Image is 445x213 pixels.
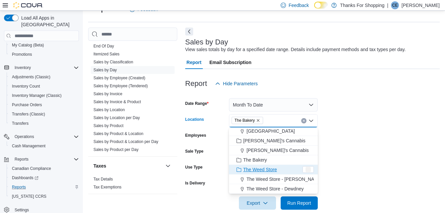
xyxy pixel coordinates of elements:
[1,155,82,164] button: Reports
[15,65,31,70] span: Inventory
[9,110,79,118] span: Transfers (Classic)
[9,174,41,182] a: Dashboards
[229,146,318,155] button: [PERSON_NAME]'s Cannabis
[235,117,255,124] span: The Bakery
[229,175,318,184] button: The Weed Store - [PERSON_NAME][GEOGRAPHIC_DATA]
[247,185,304,192] span: The Weed Store - Dewdney
[9,165,79,173] span: Canadian Compliance
[93,84,148,88] a: Sales by Employee (Tendered)
[9,82,43,90] a: Inventory Count
[9,82,79,90] span: Inventory Count
[9,165,54,173] a: Canadian Compliance
[185,180,205,186] label: Is Delivery
[243,137,306,144] span: [PERSON_NAME]'s Cannabis
[93,107,125,112] a: Sales by Location
[229,98,318,111] button: Month To Date
[185,28,193,35] button: Next
[185,133,206,138] label: Employees
[93,177,113,182] span: Tax Details
[281,196,318,210] button: Run Report
[93,51,120,57] span: Itemized Sales
[7,72,82,82] button: Adjustments (Classic)
[88,175,177,194] div: Taxes
[1,63,82,72] button: Inventory
[9,192,49,200] a: [US_STATE] CCRS
[12,52,32,57] span: Promotions
[93,59,133,65] span: Sales by Classification
[287,200,311,206] span: Run Report
[223,80,258,87] span: Hide Parameters
[391,1,399,9] div: Cliff Evans
[402,1,440,9] p: [PERSON_NAME]
[93,163,163,169] button: Taxes
[7,82,82,91] button: Inventory Count
[239,196,276,210] button: Export
[7,119,82,128] button: Transfers
[247,128,295,134] span: [GEOGRAPHIC_DATA]
[12,64,33,72] button: Inventory
[15,157,28,162] span: Reports
[289,2,309,9] span: Feedback
[7,164,82,173] button: Canadian Compliance
[93,75,145,81] span: Sales by Employee (Created)
[93,147,139,152] span: Sales by Product per Day
[12,111,45,117] span: Transfers (Classic)
[314,2,328,9] input: Dark Mode
[93,139,158,144] span: Sales by Product & Location per Day
[387,1,388,9] p: |
[7,100,82,109] button: Purchase Orders
[93,83,148,89] span: Sales by Employee (Tendered)
[93,131,143,136] a: Sales by Product & Location
[7,192,82,201] button: [US_STATE] CCRS
[9,183,79,191] span: Reports
[185,80,207,88] h3: Report
[9,41,47,49] a: My Catalog (Beta)
[9,183,28,191] a: Reports
[243,166,277,173] span: The Weed Store
[19,15,79,28] span: Load All Apps in [GEOGRAPHIC_DATA]
[93,76,145,80] a: Sales by Employee (Created)
[93,177,113,181] a: Tax Details
[93,99,141,105] span: Sales by Invoice & Product
[9,192,79,200] span: Washington CCRS
[340,1,384,9] p: Thanks For Shopping
[9,110,48,118] a: Transfers (Classic)
[9,174,79,182] span: Dashboards
[12,93,62,98] span: Inventory Manager (Classic)
[9,73,79,81] span: Adjustments (Classic)
[12,133,79,141] span: Operations
[209,56,251,69] span: Email Subscription
[88,42,177,156] div: Sales
[93,60,133,64] a: Sales by Classification
[93,52,120,56] a: Itemized Sales
[164,162,172,170] button: Taxes
[7,91,82,100] button: Inventory Manager (Classic)
[12,74,50,80] span: Adjustments (Classic)
[93,163,106,169] h3: Taxes
[9,119,79,127] span: Transfers
[15,207,29,213] span: Settings
[9,50,35,58] a: Promotions
[12,121,28,126] span: Transfers
[7,40,82,50] button: My Catalog (Beta)
[229,136,318,146] button: [PERSON_NAME]'s Cannabis
[9,92,79,100] span: Inventory Manager (Classic)
[93,43,114,49] span: End Of Day
[7,173,82,182] a: Dashboards
[93,184,122,190] span: Tax Exemptions
[185,46,406,53] div: View sales totals by day for a specified date range. Details include payment methods and tax type...
[187,56,201,69] span: Report
[93,123,124,128] a: Sales by Product
[15,134,34,139] span: Operations
[9,73,53,81] a: Adjustments (Classic)
[9,142,79,150] span: Cash Management
[247,147,309,154] span: [PERSON_NAME]'s Cannabis
[229,155,318,165] button: The Bakery
[7,141,82,151] button: Cash Management
[93,92,122,96] a: Sales by Invoice
[185,117,204,122] label: Locations
[12,155,79,163] span: Reports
